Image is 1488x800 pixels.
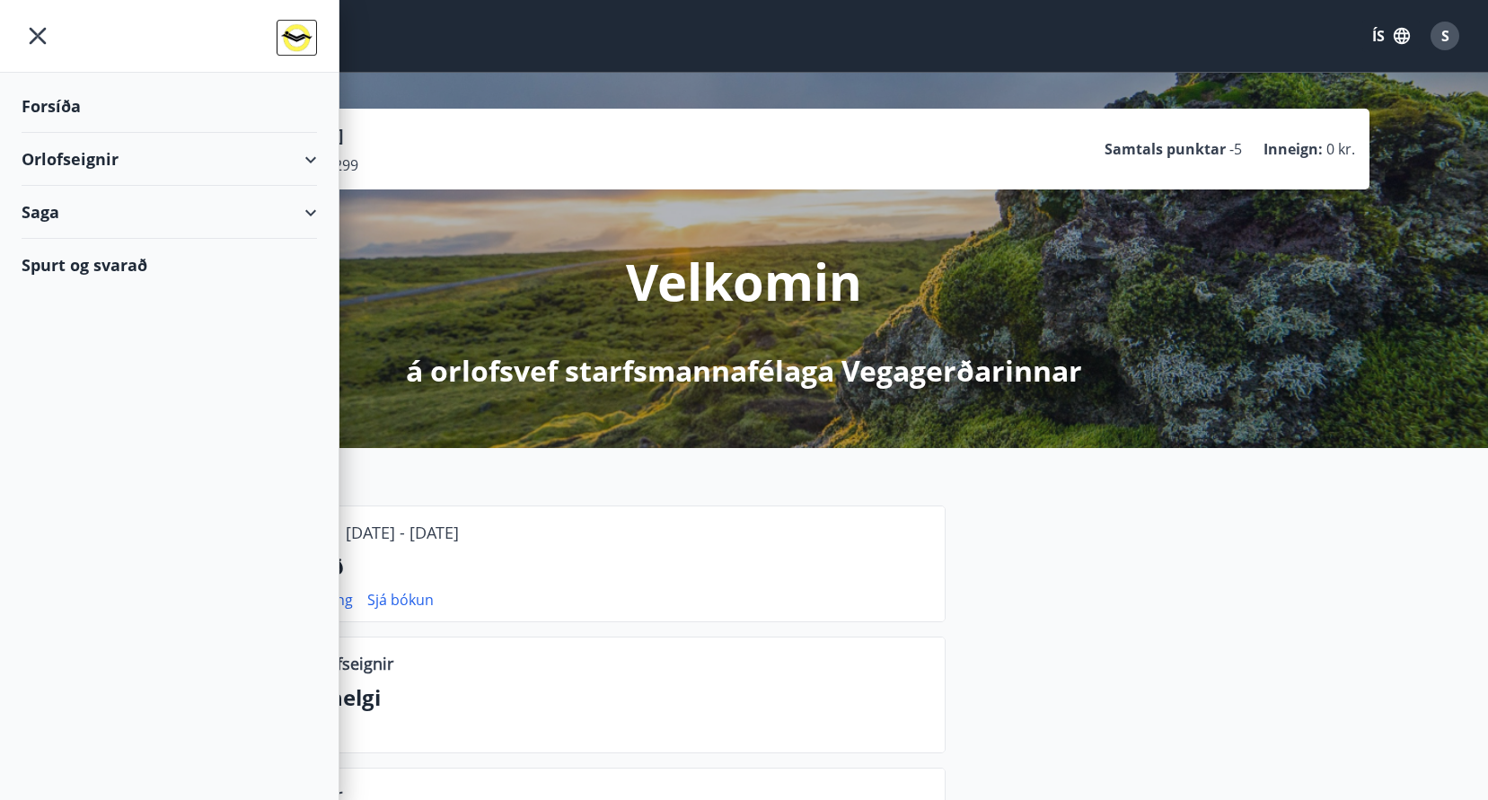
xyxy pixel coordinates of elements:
[626,247,862,315] p: Velkomin
[251,682,930,713] p: Næstu helgi
[251,590,353,610] a: Sækja samning
[1229,139,1242,159] span: -5
[346,521,459,544] p: [DATE] - [DATE]
[22,20,54,52] button: menu
[251,551,930,582] p: Lónsbúð
[1423,14,1466,57] button: S
[277,20,317,56] img: union_logo
[22,239,317,291] div: Spurt og svarað
[1326,139,1355,159] span: 0 kr.
[406,351,1082,391] p: á orlofsvef starfsmannafélaga Vegagerðarinnar
[22,186,317,239] div: Saga
[251,652,393,675] p: Lausar orlofseignir
[1263,139,1323,159] p: Inneign :
[22,133,317,186] div: Orlofseignir
[1105,139,1226,159] p: Samtals punktar
[367,590,434,610] a: Sjá bókun
[22,80,317,133] div: Forsíða
[1362,20,1420,52] button: ÍS
[1441,26,1449,46] span: S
